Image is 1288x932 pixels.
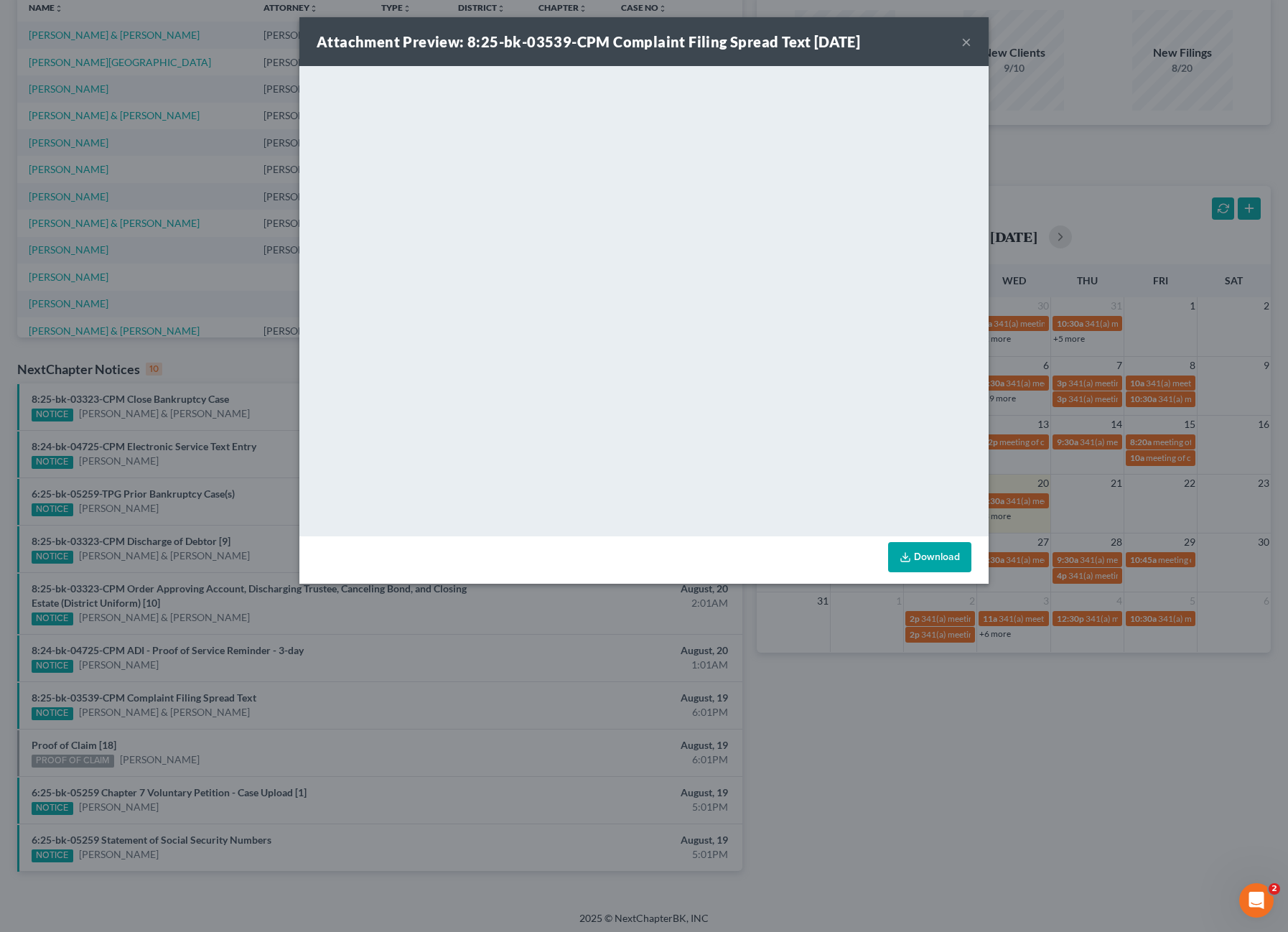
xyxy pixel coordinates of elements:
[317,33,860,50] strong: Attachment Preview: 8:25-bk-03539-CPM Complaint Filing Spread Text [DATE]
[888,542,971,572] a: Download
[961,33,971,50] button: ×
[1239,883,1274,918] iframe: Intercom live chat
[1269,883,1280,895] span: 2
[299,66,989,533] iframe: <object ng-attr-data='[URL][DOMAIN_NAME]' type='application/pdf' width='100%' height='650px'></ob...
